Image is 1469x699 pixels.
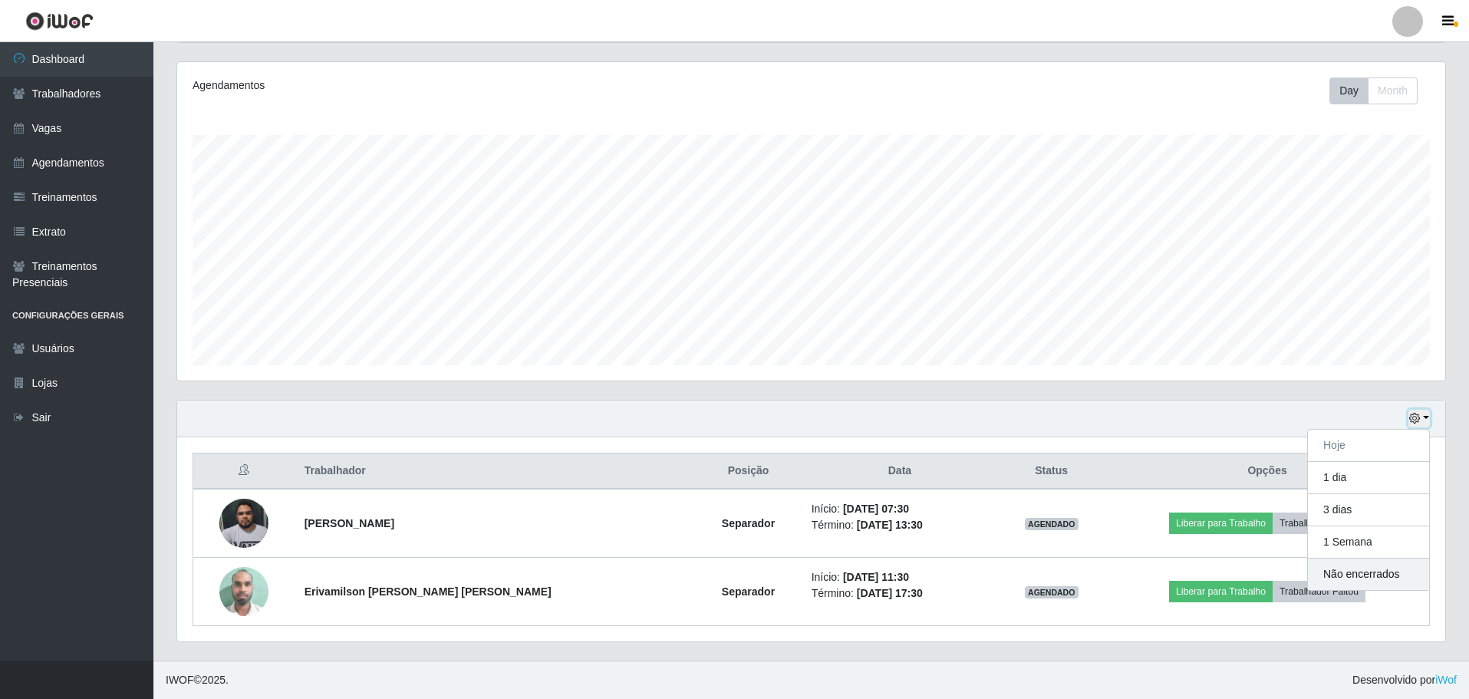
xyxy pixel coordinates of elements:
[1352,672,1457,688] span: Desenvolvido por
[305,517,394,529] strong: [PERSON_NAME]
[843,503,909,515] time: [DATE] 07:30
[1308,494,1429,526] button: 3 dias
[1308,526,1429,559] button: 1 Semana
[1435,674,1457,686] a: iWof
[1308,462,1429,494] button: 1 dia
[295,453,695,490] th: Trabalhador
[1308,430,1429,462] button: Hoje
[857,587,923,599] time: [DATE] 17:30
[722,585,775,598] strong: Separador
[1273,513,1365,534] button: Trabalhador Faltou
[802,453,998,490] th: Data
[812,501,989,517] li: Início:
[166,672,229,688] span: © 2025 .
[1329,77,1418,104] div: First group
[812,517,989,533] li: Término:
[1169,513,1273,534] button: Liberar para Trabalho
[1329,77,1369,104] button: Day
[1329,77,1430,104] div: Toolbar with button groups
[305,585,552,598] strong: Erivamilson [PERSON_NAME] [PERSON_NAME]
[1025,518,1079,530] span: AGENDADO
[1308,559,1429,590] button: Não encerrados
[843,571,909,583] time: [DATE] 11:30
[1105,453,1429,490] th: Opções
[219,559,268,624] img: 1751466407656.jpeg
[722,517,775,529] strong: Separador
[1368,77,1418,104] button: Month
[812,585,989,602] li: Término:
[694,453,802,490] th: Posição
[219,490,268,556] img: 1718553093069.jpeg
[812,569,989,585] li: Início:
[1025,586,1079,598] span: AGENDADO
[857,519,923,531] time: [DATE] 13:30
[166,674,194,686] span: IWOF
[1273,581,1365,602] button: Trabalhador Faltou
[25,12,94,31] img: CoreUI Logo
[193,77,695,94] div: Agendamentos
[1169,581,1273,602] button: Liberar para Trabalho
[997,453,1105,490] th: Status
